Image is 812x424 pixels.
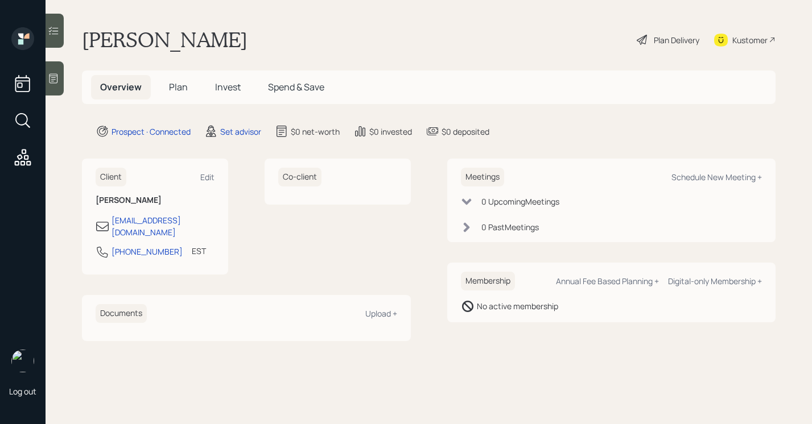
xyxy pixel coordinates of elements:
[291,126,340,138] div: $0 net-worth
[96,196,215,205] h6: [PERSON_NAME]
[668,276,762,286] div: Digital-only Membership +
[268,81,324,93] span: Spend & Save
[215,81,241,93] span: Invest
[112,246,183,257] div: [PHONE_NUMBER]
[112,214,215,238] div: [EMAIL_ADDRESS][DOMAIN_NAME]
[461,272,515,290] h6: Membership
[278,168,321,186] h6: Co-client
[477,300,558,312] div: No active membership
[96,168,126,186] h6: Client
[365,308,397,319] div: Upload +
[192,245,206,257] div: EST
[112,126,191,138] div: Prospect · Connected
[220,126,261,138] div: Set advisor
[671,172,762,182] div: Schedule New Meeting +
[11,350,34,372] img: retirable_logo.png
[442,126,489,138] div: $0 deposited
[369,126,412,138] div: $0 invested
[654,34,699,46] div: Plan Delivery
[100,81,142,93] span: Overview
[200,172,215,182] div: Edit
[461,168,504,186] h6: Meetings
[481,196,559,207] div: 0 Upcoming Meeting s
[82,27,248,52] h1: [PERSON_NAME]
[96,304,147,323] h6: Documents
[481,221,539,233] div: 0 Past Meeting s
[556,276,659,286] div: Annual Fee Based Planning +
[9,386,36,397] div: Log out
[169,81,188,93] span: Plan
[732,34,768,46] div: Kustomer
